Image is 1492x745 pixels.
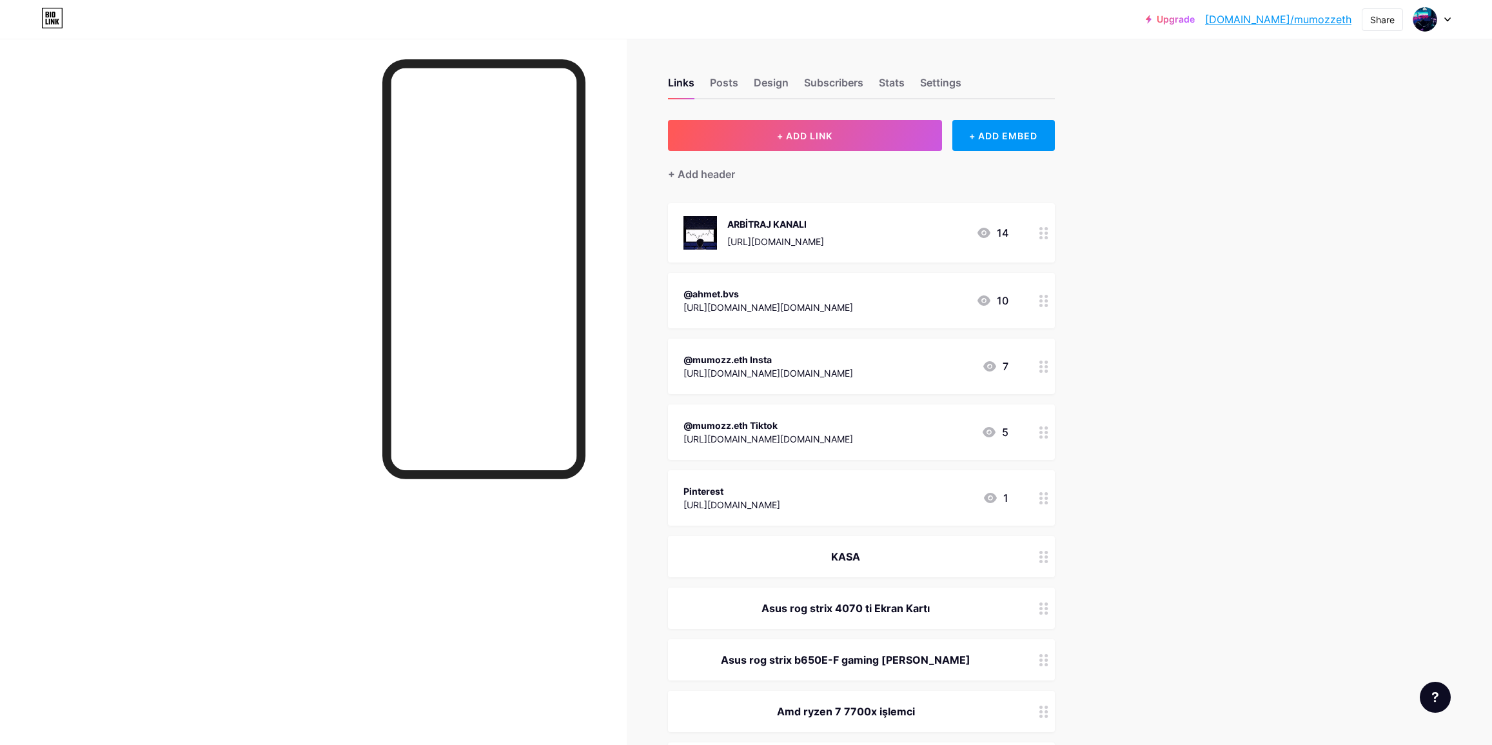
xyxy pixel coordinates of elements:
div: Links [668,75,694,98]
div: ARBİTRAJ KANALI [727,217,824,231]
div: Settings [920,75,961,98]
div: 5 [981,424,1008,440]
img: ARBİTRAJ KANALI [683,216,717,250]
button: + ADD LINK [668,120,942,151]
div: [URL][DOMAIN_NAME][DOMAIN_NAME] [683,432,853,446]
div: Amd ryzen 7 7700x işlemci [683,704,1008,719]
div: Asus rog strix b650E-F gaming [PERSON_NAME] [683,652,1008,668]
a: [DOMAIN_NAME]/mumozzeth [1205,12,1351,27]
div: Posts [710,75,738,98]
div: 7 [982,359,1008,374]
div: 14 [976,225,1008,241]
div: KASA [683,549,1008,564]
div: Share [1370,13,1395,26]
div: 1 [983,490,1008,506]
div: Design [754,75,789,98]
div: + ADD EMBED [952,120,1055,151]
div: + Add header [668,166,735,182]
div: [URL][DOMAIN_NAME][DOMAIN_NAME] [683,366,853,380]
div: [URL][DOMAIN_NAME][DOMAIN_NAME] [683,301,853,314]
span: + ADD LINK [777,130,832,141]
div: Pinterest [683,484,780,498]
div: Subscribers [804,75,863,98]
div: @ahmet.bvs [683,287,853,301]
div: Asus rog strix 4070 ti Ekran Kartı [683,601,1008,616]
a: Upgrade [1146,14,1195,25]
div: [URL][DOMAIN_NAME] [683,498,780,512]
div: @mumozz.eth Insta [683,353,853,366]
img: mumozzeth [1413,7,1437,32]
div: Stats [879,75,905,98]
div: @mumozz.eth Tiktok [683,419,853,432]
div: [URL][DOMAIN_NAME] [727,235,824,248]
div: 10 [976,293,1008,308]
